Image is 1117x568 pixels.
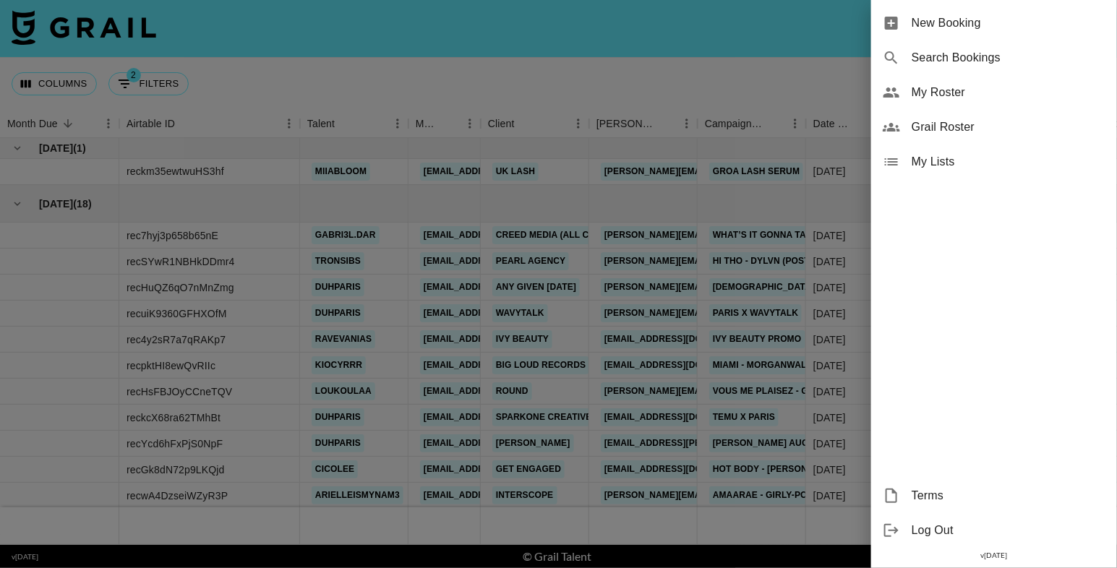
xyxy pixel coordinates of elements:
[912,14,1105,32] span: New Booking
[912,522,1105,539] span: Log Out
[871,478,1117,513] div: Terms
[871,6,1117,40] div: New Booking
[871,110,1117,145] div: Grail Roster
[871,513,1117,548] div: Log Out
[871,40,1117,75] div: Search Bookings
[871,75,1117,110] div: My Roster
[912,84,1105,101] span: My Roster
[871,548,1117,563] div: v [DATE]
[912,49,1105,66] span: Search Bookings
[871,145,1117,179] div: My Lists
[912,153,1105,171] span: My Lists
[912,119,1105,136] span: Grail Roster
[912,487,1105,504] span: Terms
